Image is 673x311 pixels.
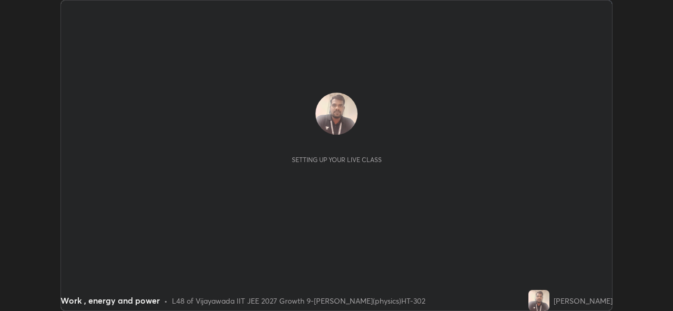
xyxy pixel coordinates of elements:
img: f7dda54eb330425e940b2529e69b6b73.jpg [315,93,358,135]
div: Setting up your live class [292,156,382,164]
div: Work , energy and power [60,294,160,307]
img: f7dda54eb330425e940b2529e69b6b73.jpg [528,290,549,311]
div: [PERSON_NAME] [554,295,613,306]
div: L48 of Vijayawada IIT JEE 2027 Growth 9-[PERSON_NAME](physics)HT-302 [172,295,425,306]
div: • [164,295,168,306]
